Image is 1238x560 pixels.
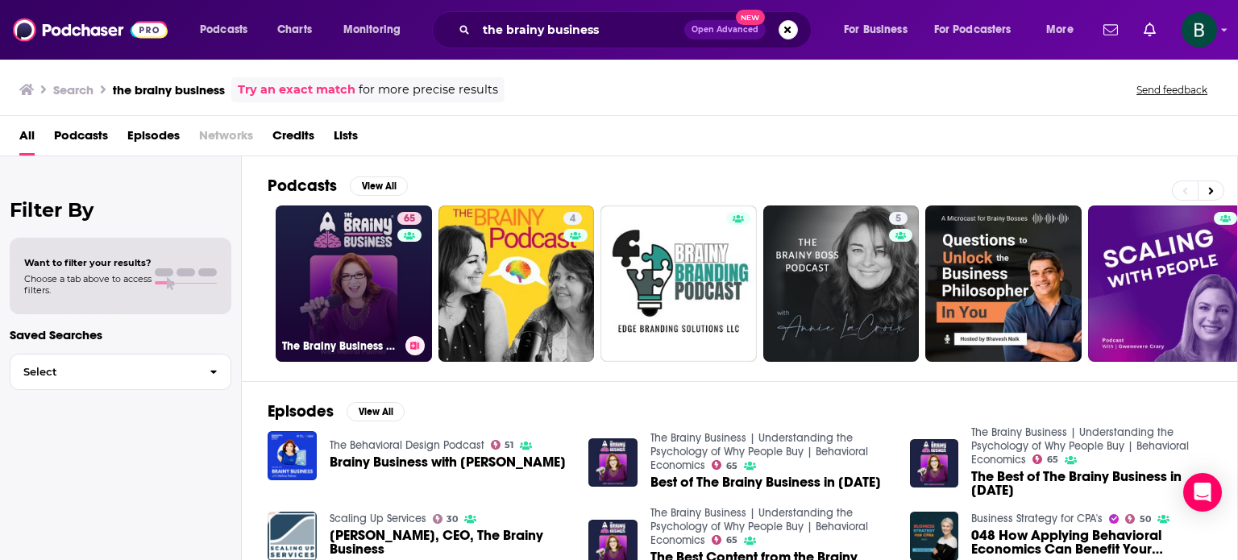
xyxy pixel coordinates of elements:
button: View All [347,402,405,421]
button: Open AdvancedNew [684,20,766,39]
a: Lists [334,122,358,156]
a: 65The Brainy Business | Understanding the Psychology of Why People Buy | Behavioral Economics [276,205,432,362]
a: The Brainy Business | Understanding the Psychology of Why People Buy | Behavioral Economics [650,506,868,547]
img: The Best of The Brainy Business in 2020 [910,439,959,488]
a: 50 [1125,514,1151,524]
h3: The Brainy Business | Understanding the Psychology of Why People Buy | Behavioral Economics [282,339,399,353]
span: Podcasts [200,19,247,41]
a: The Behavioral Design Podcast [330,438,484,452]
span: Logged in as betsy46033 [1182,12,1217,48]
a: Charts [267,17,322,43]
span: 4 [570,211,575,227]
span: 65 [726,537,737,544]
h2: Podcasts [268,176,337,196]
a: Business Strategy for CPA's [971,512,1103,525]
button: open menu [924,17,1035,43]
span: Networks [199,122,253,156]
span: For Business [844,19,908,41]
a: EpisodesView All [268,401,405,421]
span: 048 How Applying Behavioral Economics Can Benefit Your Business, with [PERSON_NAME] of Brainy Bus... [971,529,1211,556]
button: open menu [189,17,268,43]
img: User Profile [1182,12,1217,48]
a: 4 [563,212,582,225]
a: 65 [712,535,737,545]
span: Monitoring [343,19,401,41]
button: Select [10,354,231,390]
button: open menu [833,17,928,43]
a: PodcastsView All [268,176,408,196]
a: The Brainy Business | Understanding the Psychology of Why People Buy | Behavioral Economics [650,431,868,472]
a: Brainy Business with Melina Palmer [330,455,566,469]
span: The Best of The Brainy Business in [DATE] [971,470,1211,497]
span: Select [10,367,197,377]
span: Brainy Business with [PERSON_NAME] [330,455,566,469]
span: 65 [726,463,737,470]
span: Charts [277,19,312,41]
button: Send feedback [1132,83,1212,97]
a: All [19,122,35,156]
button: View All [350,176,408,196]
a: 65 [712,460,737,470]
h3: the brainy business [113,82,225,97]
a: Scaling Up Services [330,512,426,525]
button: Show profile menu [1182,12,1217,48]
span: Want to filter your results? [24,257,152,268]
div: Open Intercom Messenger [1183,473,1222,512]
a: 5 [763,205,920,362]
span: [PERSON_NAME], CEO, The Brainy Business [330,529,570,556]
img: Brainy Business with Melina Palmer [268,431,317,480]
a: 30 [433,514,459,524]
h2: Filter By [10,198,231,222]
a: 65 [1032,454,1058,464]
span: Choose a tab above to access filters. [24,273,152,296]
span: 65 [404,211,415,227]
span: 51 [505,442,513,449]
a: Try an exact match [238,81,355,99]
input: Search podcasts, credits, & more... [476,17,684,43]
h2: Episodes [268,401,334,421]
a: The Brainy Business | Understanding the Psychology of Why People Buy | Behavioral Economics [971,425,1189,467]
p: Saved Searches [10,327,231,342]
button: open menu [332,17,422,43]
a: Show notifications dropdown [1137,16,1162,44]
a: Credits [272,122,314,156]
a: 65 [397,212,422,225]
a: 4 [438,205,595,362]
a: 51 [491,440,514,450]
a: Episodes [127,122,180,156]
span: More [1046,19,1074,41]
a: 5 [889,212,908,225]
span: 50 [1140,516,1151,523]
a: Podcasts [54,122,108,156]
button: open menu [1035,17,1094,43]
span: 5 [895,211,901,227]
span: for more precise results [359,81,498,99]
span: Open Advanced [692,26,758,34]
a: Show notifications dropdown [1097,16,1124,44]
img: Best of The Brainy Business in 2021 [588,438,638,487]
span: 65 [1047,456,1058,463]
div: Search podcasts, credits, & more... [447,11,827,48]
span: For Podcasters [934,19,1012,41]
a: Melina Palmer, CEO, The Brainy Business [330,529,570,556]
h3: Search [53,82,93,97]
span: Best of The Brainy Business in [DATE] [650,475,881,489]
a: Best of The Brainy Business in 2021 [650,475,881,489]
a: The Best of The Brainy Business in 2020 [971,470,1211,497]
span: 30 [447,516,458,523]
a: 048 How Applying Behavioral Economics Can Benefit Your Business, with Melina Palmer of Brainy Bus... [971,529,1211,556]
span: New [736,10,765,25]
img: Podchaser - Follow, Share and Rate Podcasts [13,15,168,45]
